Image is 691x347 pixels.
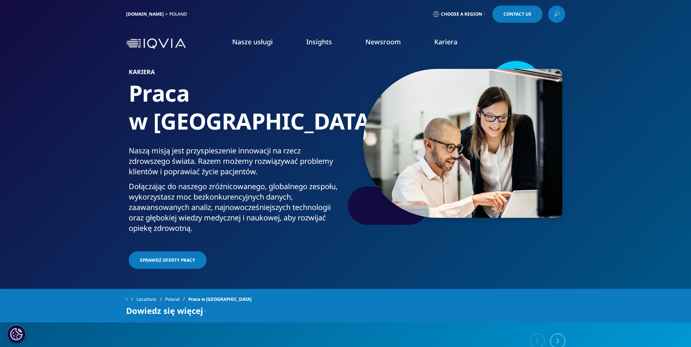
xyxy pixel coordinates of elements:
[492,6,543,23] a: Contact Us
[140,257,195,263] span: SPRAWDŻ OFERTY PRACY
[441,11,482,17] span: Choose a Region
[126,11,164,17] a: [DOMAIN_NAME]
[232,37,273,46] a: Nasze usługi
[129,251,207,269] a: SPRAWDŻ OFERTY PRACY
[188,293,252,306] span: Praca w [GEOGRAPHIC_DATA]
[306,37,332,46] a: Insights
[137,293,165,306] a: Locations
[129,69,343,79] h6: KARIERA
[169,11,190,17] div: Poland
[129,79,343,146] h1: Praca w [GEOGRAPHIC_DATA]
[129,181,343,238] p: Dołączając do naszego zróżnicowanego, globalnego zespołu, wykorzystasz moc bezkonkurencyjnych dan...
[189,26,565,61] nav: Primary
[365,37,401,46] a: Newsroom
[434,37,457,46] a: Kariera
[165,293,188,306] a: Poland
[7,325,26,343] button: Cookies Settings
[503,12,531,16] span: Contact Us
[129,146,343,181] p: Naszą misją jest przyspieszenie innowacji na rzecz zdrowszego świata. Razem możemy rozwiązywać pr...
[363,69,562,218] img: 1161_colleagues-viewing-data-on-laptop.png
[126,306,203,315] span: Dowiedz się więcej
